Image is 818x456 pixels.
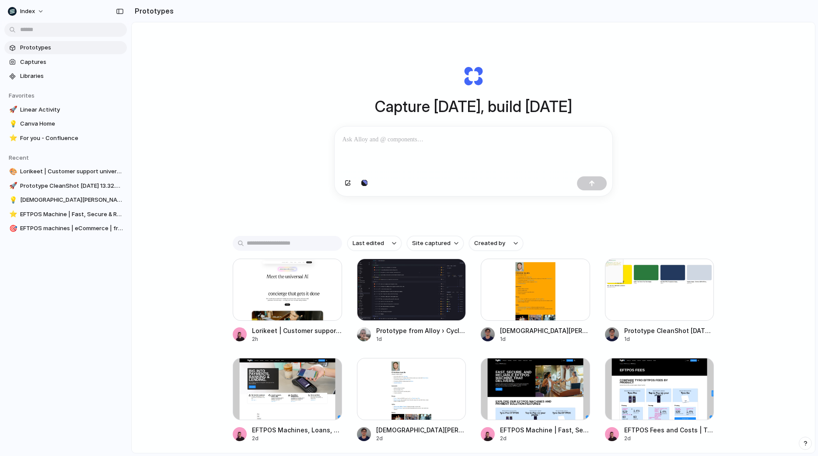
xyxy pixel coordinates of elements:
div: Prototype from Alloy › Cycle 2 [376,326,466,335]
button: ⭐ [8,134,17,143]
div: 💡 [9,119,15,129]
span: For you - Confluence [20,134,123,143]
span: Linear Activity [20,105,123,114]
span: Prototype CleanShot [DATE] 13.32.03@2x.png [20,182,123,190]
span: Recent [9,154,29,161]
div: 2d [376,435,466,442]
span: EFTPOS machines | eCommerce | free quote | Tyro [20,224,123,233]
span: Last edited [353,239,384,248]
div: 2d [624,435,714,442]
h2: Prototypes [131,6,174,16]
div: Prototype CleanShot [DATE] 13.32.03@2x.png [624,326,714,335]
a: EFTPOS Fees and Costs | TyroEFTPOS Fees and Costs | Tyro2d [605,358,714,442]
div: EFTPOS Machines, Loans, Bank Account & Business eCommerce | Tyro [252,425,342,435]
span: Libraries [20,72,123,81]
span: Prototypes [20,43,123,52]
button: 💡 [8,196,17,204]
div: 💡 [9,195,15,205]
button: 🎨 [8,167,17,176]
button: 🎯 [8,224,17,233]
a: ⭐For you - Confluence [4,132,127,145]
a: EFTPOS Machine | Fast, Secure & ReliableEFTPOS Machine | Fast, Secure & Reliable2d [481,358,590,442]
div: 🎯 [9,224,15,234]
div: ⭐ [9,209,15,219]
a: Prototype from Alloy › Cycle 2Prototype from Alloy › Cycle 21d [357,259,466,343]
div: 2d [252,435,342,442]
div: 🚀 [9,181,15,191]
div: 1d [500,335,590,343]
button: Last edited [347,236,402,251]
a: Prototype CleanShot 2025-05-08 at 13.32.03@2x.pngPrototype CleanShot [DATE] 13.32.03@2x.png1d [605,259,714,343]
button: Created by [469,236,523,251]
span: Created by [474,239,505,248]
button: ⭐ [8,210,17,219]
div: [DEMOGRAPHIC_DATA][PERSON_NAME] [500,326,590,335]
a: Prototypes [4,41,127,54]
a: 🎨Lorikeet | Customer support universal AI concierge [4,165,127,178]
div: 🚀 [9,105,15,115]
div: ⭐ [9,133,15,143]
span: [DEMOGRAPHIC_DATA][PERSON_NAME] [20,196,123,204]
div: EFTPOS Fees and Costs | Tyro [624,425,714,435]
span: Lorikeet | Customer support universal AI concierge [20,167,123,176]
span: EFTPOS Machine | Fast, Secure & Reliable [20,210,123,219]
a: 🚀Prototype CleanShot [DATE] 13.32.03@2x.png [4,179,127,193]
span: Site captured [412,239,451,248]
h1: Capture [DATE], build [DATE] [375,95,572,118]
div: 1d [624,335,714,343]
a: 💡[DEMOGRAPHIC_DATA][PERSON_NAME] [4,193,127,207]
div: Lorikeet | Customer support universal AI concierge [252,326,342,335]
span: Index [20,7,35,16]
div: 1d [376,335,466,343]
div: [DEMOGRAPHIC_DATA][PERSON_NAME] [376,425,466,435]
a: ⭐EFTPOS Machine | Fast, Secure & Reliable [4,208,127,221]
a: Christian Iacullo[DEMOGRAPHIC_DATA][PERSON_NAME]2d [357,358,466,442]
button: 🚀 [8,105,17,114]
a: Lorikeet | Customer support universal AI conciergeLorikeet | Customer support universal AI concie... [233,259,342,343]
a: EFTPOS Machines, Loans, Bank Account & Business eCommerce | TyroEFTPOS Machines, Loans, Bank Acco... [233,358,342,442]
a: Captures [4,56,127,69]
a: 💡Canva Home [4,117,127,130]
a: Libraries [4,70,127,83]
button: Index [4,4,49,18]
a: 🎯EFTPOS machines | eCommerce | free quote | Tyro [4,222,127,235]
div: 2d [500,435,590,442]
span: Captures [20,58,123,67]
div: 2h [252,335,342,343]
a: Christian Iacullo[DEMOGRAPHIC_DATA][PERSON_NAME]1d [481,259,590,343]
span: Canva Home [20,119,123,128]
button: 💡 [8,119,17,128]
a: 🚀Linear Activity [4,103,127,116]
button: Site captured [407,236,464,251]
button: 🚀 [8,182,17,190]
div: 🎨 [9,167,15,177]
div: EFTPOS Machine | Fast, Secure & Reliable [500,425,590,435]
span: Favorites [9,92,35,99]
